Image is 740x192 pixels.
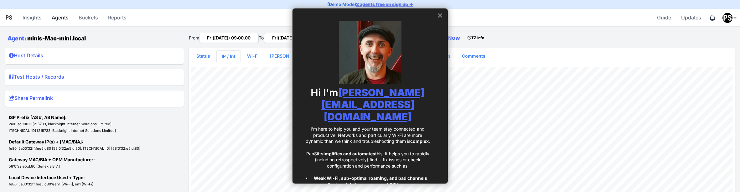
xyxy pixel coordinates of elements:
a: [PERSON_NAME] [265,50,311,62]
a: Wi-Fi [242,50,264,62]
span: PanSift [306,151,321,156]
p: (Demo Mode) [327,1,413,8]
label: From [189,35,199,41]
strong: complex [410,138,429,144]
button: Close [437,10,443,20]
a: Insights [20,10,44,25]
a: [PERSON_NAME][EMAIL_ADDRESS][DOMAIN_NAME] [321,86,425,123]
summary: Share Permalink [9,94,180,104]
strong: simplifies and automates [321,151,375,156]
span: this. It helps you to rapidly (including retrospectively) find + fix issues or check configuratio... [315,151,431,169]
a: Agent [8,35,24,42]
a: Reports [106,10,129,25]
label: To [259,35,264,41]
span: Hi I'm [311,86,338,99]
summary: Test Hosts / Records [9,73,180,83]
small: 2a01:ac:1001:: [215733, Blacknight Internet Solutions Limited], [TECHNICAL_ID] [215733, Blacknigh... [9,122,116,133]
summary: Host Details [9,52,180,62]
a: Buckets [76,10,101,25]
small: fe80::5a00:32ff:fee5:d80 [58:0:32:e5:d:80], [TECHNICAL_ID] [58:0:32:e5:d:80] [9,146,140,151]
strong: Gateway MAC/BIA + OEM Manufacturer: [9,157,95,162]
img: Donal Founder [339,21,401,84]
a: IP / Int [217,51,241,62]
small: 58:0:32:e5:d:80 [Genexis B.V.] [9,164,60,169]
div: Profile Menu [722,13,737,23]
strong: Default Gateway IP(s) + [MAC/BIA]: [9,139,83,144]
a: Comments [457,50,490,62]
a: Agents [49,10,71,25]
strong: ISP Prefix [AS #, AS Name]: [9,115,67,120]
h1: : minis-Mac-mini.local [8,34,90,43]
span: I'm here to help you and your team stay connected and productive. Networks and particularly Wi-Fi... [306,126,426,144]
small: fe80::5a00:32ff:fee5:d80%en1 [Wi-Fi], en1 [Wi-Fi] [9,182,93,186]
strong: Local Device Interface Used + Type: [9,175,85,180]
span: . [429,138,430,144]
strong: System details, memory and CPU issues [328,182,413,187]
a: Now [445,32,465,44]
a: 2 agents free on sign up → [356,2,413,7]
strong: TZ Info [468,35,484,40]
div: Notifications [709,14,716,22]
strong: Weak Wi-Fi, sub-optimal roaming, and bad channels [314,175,427,181]
span: Updates [681,11,701,24]
a: Status [191,50,215,62]
span: Guide [657,11,671,24]
img: Pansift Demo Account [722,13,732,23]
